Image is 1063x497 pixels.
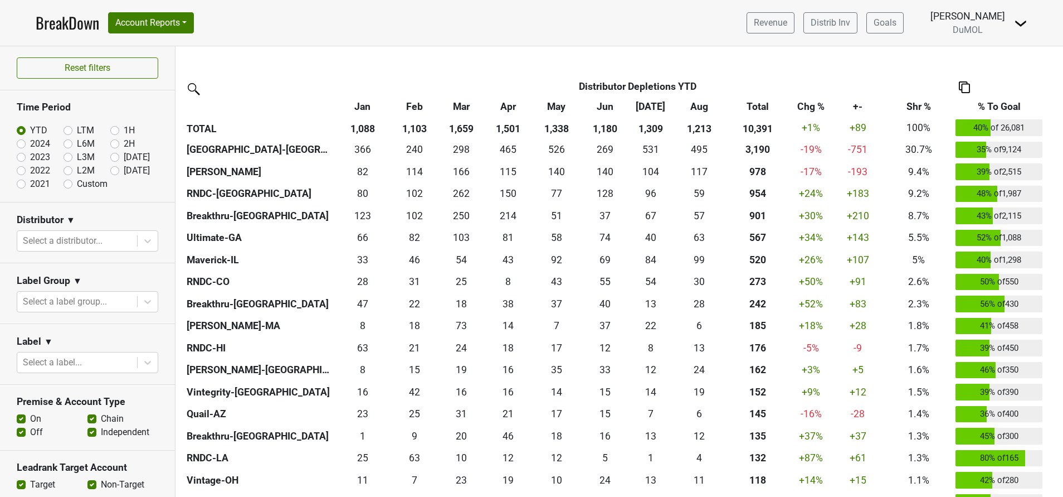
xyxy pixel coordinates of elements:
h3: Label [17,336,41,348]
td: 37.5 [485,293,531,315]
th: 1,659 [437,117,485,139]
div: 46 [394,253,435,267]
div: +28 [835,319,881,333]
label: [DATE] [124,151,150,164]
th: Aug: activate to sort column ascending [674,96,725,117]
td: 8.499 [333,315,392,337]
button: Reset filters [17,57,158,79]
div: 22 [631,319,671,333]
td: 12.34 [628,359,674,382]
label: LTM [77,124,94,137]
div: 262 [440,186,483,201]
td: 8.7% [884,205,953,227]
div: +143 [835,230,881,245]
td: 22.001 [628,315,674,337]
div: +91 [835,274,881,289]
div: 13 [676,341,723,355]
th: 1,338 [531,117,582,139]
td: 261.5 [437,183,485,205]
td: 33.33 [582,359,628,382]
td: 22 [392,293,437,315]
td: 102.4 [392,183,437,205]
td: 80.4 [333,183,392,205]
td: +18 % [791,315,832,337]
td: 24.3 [437,337,485,359]
div: 37 [585,319,625,333]
td: 525.665 [531,139,582,161]
td: 18 [485,337,531,359]
div: 74 [585,230,625,245]
div: 214 [488,209,528,223]
td: 297.8 [437,139,485,161]
td: 465.334 [485,139,531,161]
div: 901 [728,209,788,223]
span: +89 [850,122,866,133]
td: 39.5 [582,293,628,315]
th: Jan: activate to sort column ascending [333,96,392,117]
td: -17 % [791,161,832,183]
div: 128 [585,186,625,201]
div: 37 [585,209,625,223]
td: 166.334 [437,161,485,183]
td: 268.668 [582,139,628,161]
td: 99.165 [674,249,725,271]
td: 30.167 [674,271,725,293]
div: 54 [440,253,483,267]
td: 23.69 [674,359,725,382]
div: 24 [440,341,483,355]
div: 103 [440,230,483,245]
div: -751 [835,142,881,157]
td: 240.1 [392,139,437,161]
th: Jun: activate to sort column ascending [582,96,628,117]
th: 519.831 [725,249,790,271]
div: 15 [394,363,435,377]
td: 114.666 [485,161,531,183]
div: 7 [534,319,579,333]
div: 37 [534,297,579,311]
div: 12 [585,341,625,355]
td: 8.18 [333,359,392,382]
td: 103.03 [437,227,485,249]
td: 5% [884,249,953,271]
div: 3,190 [728,142,788,157]
div: 25 [440,274,483,289]
th: Mar: activate to sort column ascending [437,96,485,117]
td: 24.7 [437,271,485,293]
div: 18 [394,319,435,333]
th: 185.496 [725,315,790,337]
label: Off [30,426,43,439]
div: -9 [835,341,881,355]
div: 40 [631,230,671,245]
td: 11.5 [582,337,628,359]
th: 1,088 [333,117,392,139]
div: +183 [835,186,881,201]
h3: Label Group [17,275,70,287]
th: Feb: activate to sort column ascending [392,96,437,117]
td: 55.333 [582,271,628,293]
td: 33.166 [333,249,392,271]
td: 1.8% [884,315,953,337]
td: 17.5 [392,315,437,337]
div: 82 [336,165,389,179]
span: DuMOL [953,25,983,35]
label: Non-Target [101,478,144,491]
div: 57 [676,209,723,223]
td: 63.4 [333,337,392,359]
div: 30 [676,274,723,289]
div: 31 [394,274,435,289]
label: 2023 [30,151,50,164]
th: RNDC-HI [184,337,333,359]
td: 531.336 [628,139,674,161]
div: +107 [835,253,881,267]
div: +210 [835,209,881,223]
td: 9.2% [884,183,953,205]
td: 69.166 [582,249,628,271]
img: Dropdown Menu [1014,17,1027,30]
th: +-: activate to sort column ascending [832,96,884,117]
span: ▼ [73,274,82,288]
td: 13 [674,337,725,359]
td: -5 % [791,337,832,359]
td: 37 [531,293,582,315]
td: 80.99 [485,227,531,249]
td: 57.66 [531,227,582,249]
